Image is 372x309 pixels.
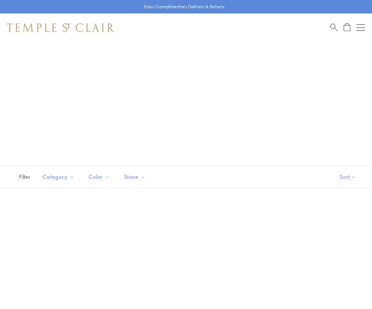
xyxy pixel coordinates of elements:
button: Stone [119,169,151,185]
button: Show sort by [324,166,372,188]
a: Search [330,23,338,32]
button: Category [37,169,80,185]
span: Stone [120,172,151,181]
img: Temple St. Clair [7,23,114,32]
span: Category [39,172,80,181]
button: Color [83,169,115,185]
a: Open Shopping Bag [344,23,350,32]
span: Color [85,172,115,181]
button: Open navigation [356,23,365,32]
p: Enjoy Complimentary Delivery & Returns [144,3,225,10]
